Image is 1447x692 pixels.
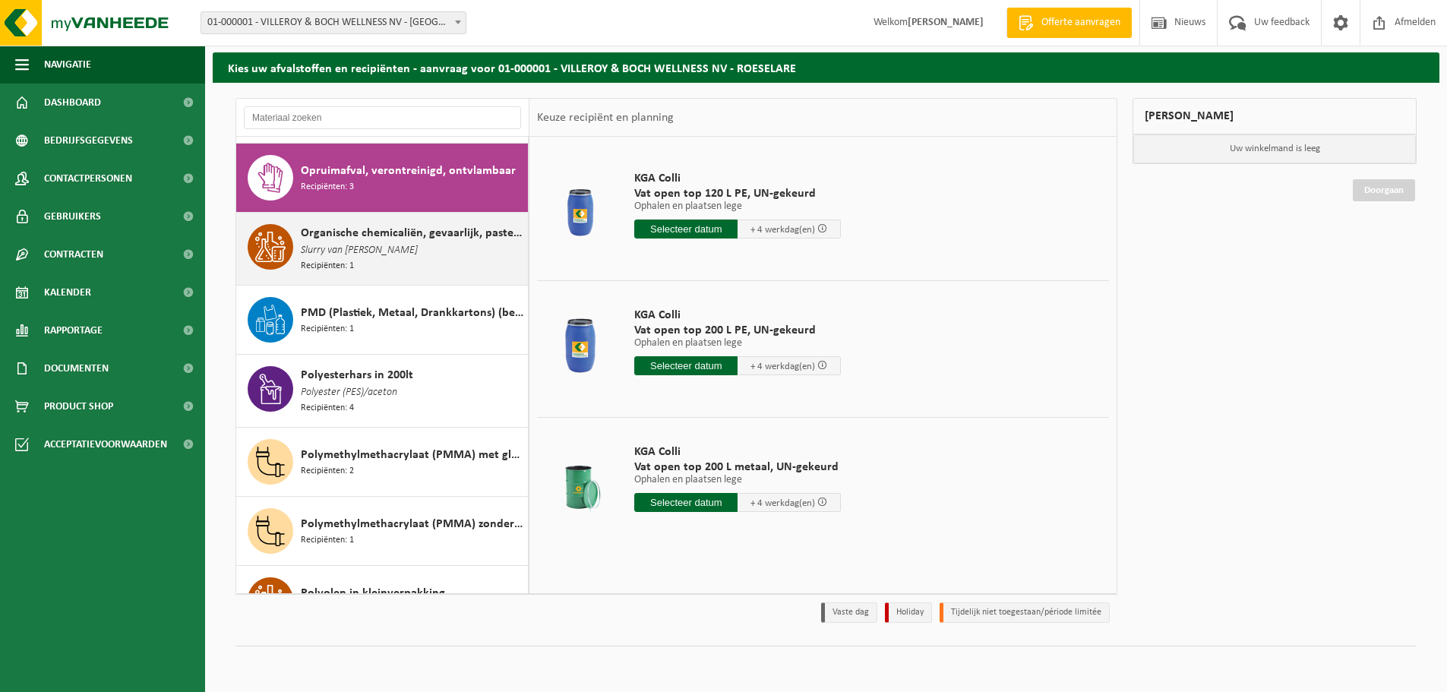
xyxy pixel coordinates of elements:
[634,338,841,349] p: Ophalen en plaatsen lege
[44,84,101,122] span: Dashboard
[44,46,91,84] span: Navigatie
[1133,134,1416,163] p: Uw winkelmand is leeg
[301,584,445,602] span: Polyolen in kleinverpakking
[44,122,133,160] span: Bedrijfsgegevens
[634,475,841,485] p: Ophalen en plaatsen lege
[236,144,529,213] button: Opruimafval, verontreinigd, ontvlambaar Recipiënten: 3
[301,366,413,384] span: Polyesterhars in 200lt
[236,428,529,497] button: Polymethylmethacrylaat (PMMA) met glasvezel Recipiënten: 2
[301,162,516,180] span: Opruimafval, verontreinigd, ontvlambaar
[821,602,877,623] li: Vaste dag
[750,362,815,371] span: + 4 werkdag(en)
[634,323,841,338] span: Vat open top 200 L PE, UN-gekeurd
[236,497,529,566] button: Polymethylmethacrylaat (PMMA) zonder glasvezel Recipiënten: 1
[634,493,738,512] input: Selecteer datum
[44,425,167,463] span: Acceptatievoorwaarden
[236,286,529,355] button: PMD (Plastiek, Metaal, Drankkartons) (bedrijven) Recipiënten: 1
[301,384,397,401] span: Polyester (PES)/aceton
[44,235,103,273] span: Contracten
[750,225,815,235] span: + 4 werkdag(en)
[301,322,354,337] span: Recipiënten: 1
[634,444,841,460] span: KGA Colli
[634,186,841,201] span: Vat open top 120 L PE, UN-gekeurd
[213,52,1439,82] h2: Kies uw afvalstoffen en recipiënten - aanvraag voor 01-000001 - VILLEROY & BOCH WELLNESS NV - ROE...
[44,273,91,311] span: Kalender
[1133,98,1417,134] div: [PERSON_NAME]
[634,220,738,239] input: Selecteer datum
[236,213,529,286] button: Organische chemicaliën, gevaarlijk, pasteus Slurry van [PERSON_NAME] Recipiënten: 1
[301,401,354,416] span: Recipiënten: 4
[236,355,529,428] button: Polyesterhars in 200lt Polyester (PES)/aceton Recipiënten: 4
[201,12,466,33] span: 01-000001 - VILLEROY & BOCH WELLNESS NV - ROESELARE
[1038,15,1124,30] span: Offerte aanvragen
[1006,8,1132,38] a: Offerte aanvragen
[201,11,466,34] span: 01-000001 - VILLEROY & BOCH WELLNESS NV - ROESELARE
[301,180,354,194] span: Recipiënten: 3
[634,171,841,186] span: KGA Colli
[529,99,681,137] div: Keuze recipiënt en planning
[44,197,101,235] span: Gebruikers
[236,566,529,635] button: Polyolen in kleinverpakking
[301,259,354,273] span: Recipiënten: 1
[244,106,521,129] input: Materiaal zoeken
[885,602,932,623] li: Holiday
[44,160,132,197] span: Contactpersonen
[750,498,815,508] span: + 4 werkdag(en)
[634,356,738,375] input: Selecteer datum
[1353,179,1415,201] a: Doorgaan
[301,515,524,533] span: Polymethylmethacrylaat (PMMA) zonder glasvezel
[301,464,354,479] span: Recipiënten: 2
[44,387,113,425] span: Product Shop
[940,602,1110,623] li: Tijdelijk niet toegestaan/période limitée
[301,446,524,464] span: Polymethylmethacrylaat (PMMA) met glasvezel
[44,349,109,387] span: Documenten
[634,460,841,475] span: Vat open top 200 L metaal, UN-gekeurd
[44,311,103,349] span: Rapportage
[301,242,418,259] span: Slurry van [PERSON_NAME]
[634,201,841,212] p: Ophalen en plaatsen lege
[301,224,524,242] span: Organische chemicaliën, gevaarlijk, pasteus
[634,308,841,323] span: KGA Colli
[908,17,984,28] strong: [PERSON_NAME]
[301,533,354,548] span: Recipiënten: 1
[301,304,524,322] span: PMD (Plastiek, Metaal, Drankkartons) (bedrijven)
